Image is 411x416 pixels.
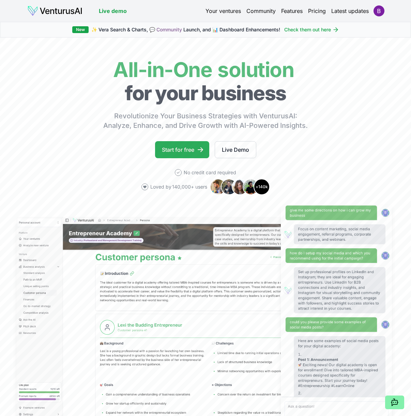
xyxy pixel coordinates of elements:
a: Check them out here [284,26,339,33]
a: Start for free [155,141,209,158]
img: Avatar 2 [221,179,237,195]
a: Pricing [308,7,326,15]
img: Avatar 3 [232,179,248,195]
img: logo [27,5,82,16]
div: New [72,26,89,33]
img: Avatar 4 [243,179,259,195]
a: Features [281,7,303,15]
img: ACg8ocL6shgOJnOoLyI1Vk-UySk2yWWKhewDbdbHYZZEUMiabAMuig=s96-c [374,5,384,16]
span: ✨ Vera Search & Charts, 💬 Launch, and 📊 Dashboard Enhancements! [91,26,280,33]
a: Community [246,7,276,15]
a: Community [156,27,182,32]
a: Your ventures [205,7,241,15]
a: Latest updates [331,7,369,15]
a: Live demo [99,7,127,15]
a: Live Demo [215,141,256,158]
img: Avatar 1 [210,179,226,195]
